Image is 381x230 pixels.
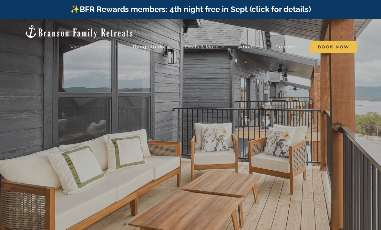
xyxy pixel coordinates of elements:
nav: Main Menu [70,40,357,53]
span: Vacation homes [70,45,111,49]
span: Contact [275,45,296,49]
span: Things to do [132,45,164,49]
a: Deals & More [185,40,225,53]
a: Contact [275,40,296,53]
span: About [239,45,255,49]
span: Book Now [310,41,357,53]
a: Things to do [132,40,170,53]
a: Vacation homes [70,40,118,53]
a: About [239,40,261,53]
img: Branson Family Retreats Logo [24,24,134,39]
span: Deals & More [185,45,219,49]
a: ✨BFR Rewards members: 4th night free in Sept (click for details) [70,5,311,14]
a: Book Now [310,40,357,53]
